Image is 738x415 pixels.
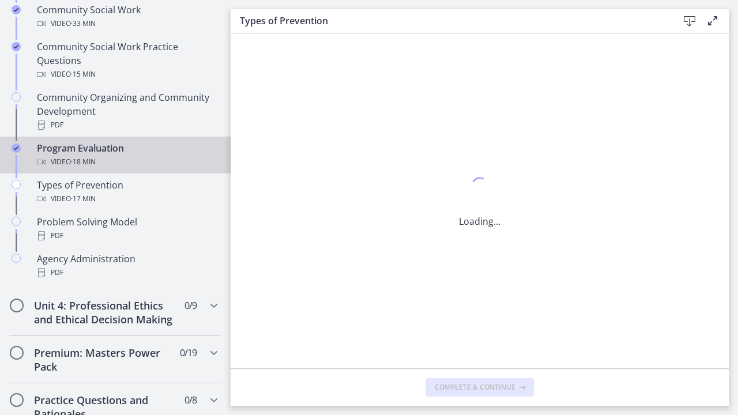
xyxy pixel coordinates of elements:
i: Completed [12,144,21,153]
div: Agency Administration [37,252,217,280]
div: Video [37,17,217,31]
i: Completed [12,5,21,14]
button: Complete & continue [426,378,534,397]
span: · 17 min [71,192,96,206]
div: Video [37,192,217,206]
span: 0 / 9 [184,299,197,312]
div: Program Evaluation [37,141,217,169]
span: 0 / 19 [180,346,197,360]
div: Video [37,67,217,81]
div: Community Social Work [37,3,217,31]
div: Community Social Work Practice Questions [37,40,217,81]
div: PDF [37,266,217,280]
div: Types of Prevention [37,178,217,206]
h2: Unit 4: Professional Ethics and Ethical Decision Making [34,299,175,326]
span: 0 / 8 [184,393,197,407]
div: Community Organizing and Community Development [37,90,217,132]
span: · 18 min [71,155,96,169]
span: · 33 min [71,17,96,31]
div: Video [37,155,217,169]
div: 1 [459,174,500,201]
div: PDF [37,118,217,132]
span: Complete & continue [435,383,515,392]
h2: Premium: Masters Power Pack [34,346,175,373]
p: Loading... [459,214,500,228]
i: Completed [12,42,21,51]
div: PDF [37,229,217,243]
div: Problem Solving Model [37,215,217,243]
h3: Types of Prevention [240,14,660,28]
span: · 15 min [71,67,96,81]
